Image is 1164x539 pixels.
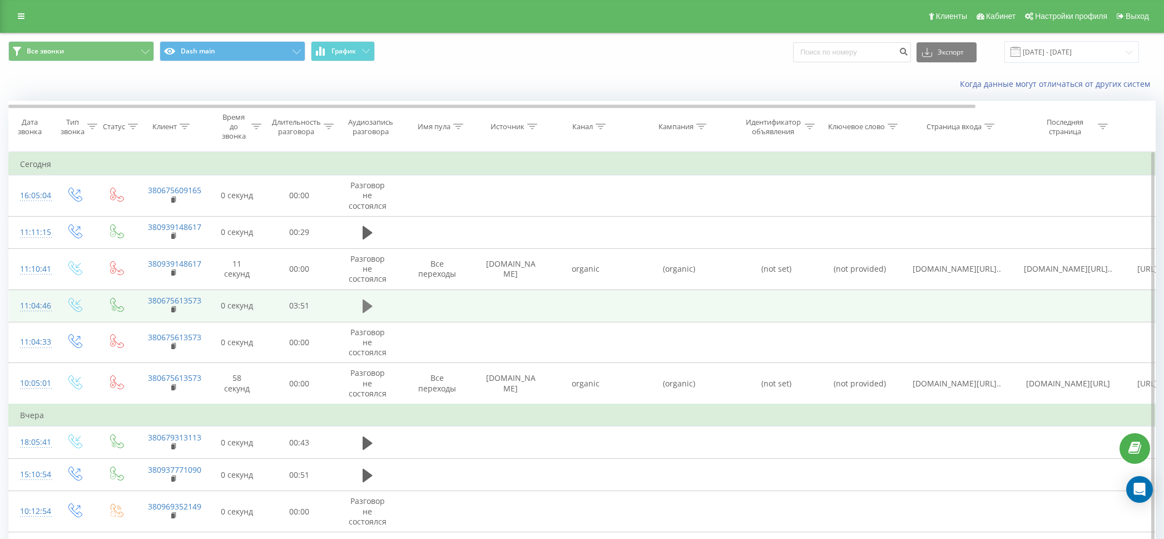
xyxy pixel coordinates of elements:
a: 380675613573 [148,295,201,306]
div: Статус [103,122,125,131]
td: 00:00 [265,322,334,363]
span: График [331,47,356,55]
td: 0 секунд [209,459,265,491]
a: 380675609165 [148,185,201,195]
td: Все переходы [401,249,473,290]
div: Последняя страница [1036,117,1095,136]
a: 380675613573 [148,332,201,342]
div: 11:11:15 [20,222,42,243]
td: (organic) [623,363,735,404]
div: 11:10:41 [20,258,42,280]
a: 380969352149 [148,501,201,512]
td: organic [548,363,623,404]
td: Все переходы [401,363,473,404]
button: График [311,41,375,61]
span: Inbox Panel [46,481,83,494]
div: Ключевое слово [828,122,885,131]
button: Экспорт [917,42,977,62]
div: Идентификатор объявления [744,117,802,136]
td: 58 секунд [209,363,265,404]
td: (not set) [735,249,818,290]
span: Разговор не состоялся [349,496,387,526]
span: Разговор не состоялся [349,253,387,284]
div: Кампания [658,122,694,131]
td: 0 секунд [209,175,265,217]
td: 00:00 [265,363,334,404]
td: 00:00 [265,249,334,290]
div: Время до звонка [219,112,249,141]
td: (organic) [623,249,735,290]
a: 380939148617 [148,222,201,232]
a: 380939148617 [148,258,201,269]
td: 0 секунд [209,322,265,363]
td: 00:51 [265,459,334,491]
td: 00:00 [265,491,334,532]
div: Дата звонка [9,117,50,136]
div: Open Intercom Messenger [1126,476,1153,503]
span: Клиенты [936,12,967,21]
div: Страница входа [927,122,982,131]
span: Разговор не состоялся [349,327,387,357]
span: Clip a bookmark [51,75,101,84]
td: organic [548,249,623,290]
div: Аудиозапись разговора [344,117,398,136]
a: 380937771090 [148,464,201,475]
div: 11:04:33 [20,331,42,353]
a: 380679313113 [148,432,201,443]
div: 16:05:04 [20,185,42,207]
a: Когда данные могут отличаться от других систем [960,79,1156,89]
span: Clip a selection (Select text first) [51,93,148,102]
input: Поиск по номеру [793,42,911,62]
div: 15:10:54 [20,464,42,486]
span: xTiles [53,15,73,24]
a: 380675613573 [148,373,201,383]
span: Все звонки [27,47,64,56]
td: 0 секунд [209,427,265,459]
td: [DOMAIN_NAME][URL] [1013,363,1124,404]
span: Выход [1126,12,1149,21]
span: Clear all and close [135,157,195,170]
div: Канал [572,122,593,131]
td: [DOMAIN_NAME] [473,363,548,404]
td: (not set) [735,363,818,404]
span: Настройки профиля [1035,12,1107,21]
button: Clip a block [33,106,203,124]
button: Clip a screenshot [33,124,203,142]
td: 0 секунд [209,290,265,322]
div: Источник [491,122,524,131]
span: Кабинет [986,12,1016,21]
button: Dash main [160,41,305,61]
td: 0 секунд [209,491,265,532]
span: [DOMAIN_NAME][URL].. [913,378,1001,389]
span: Clip a block [51,111,87,120]
div: 10:12:54 [20,501,42,522]
td: 00:29 [265,216,334,248]
span: [DOMAIN_NAME][URL].. [913,263,1001,274]
td: 00:43 [265,427,334,459]
button: Clip a selection (Select text first) [33,89,203,106]
button: Clip a bookmark [33,71,203,89]
div: 10:05:01 [20,373,42,394]
button: Все звонки [8,41,154,61]
div: Длительность разговора [272,117,321,136]
div: Destination [28,467,201,479]
div: Клиент [152,122,177,131]
span: Разговор не состоялся [349,367,387,398]
div: Имя пула [418,122,450,131]
td: 0 секунд [209,216,265,248]
td: (not provided) [818,249,902,290]
div: 11:04:46 [20,295,42,317]
td: [DOMAIN_NAME] [473,249,548,290]
div: 18:05:41 [20,432,42,453]
td: 00:00 [265,175,334,217]
td: 03:51 [265,290,334,322]
span: Clip a screenshot [51,129,102,138]
input: Untitled [28,48,207,71]
span: [DOMAIN_NAME][URL].. [1024,263,1112,274]
span: Разговор не состоялся [349,180,387,210]
div: Тип звонка [61,117,85,136]
td: (not provided) [818,363,902,404]
td: 11 секунд [209,249,265,290]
